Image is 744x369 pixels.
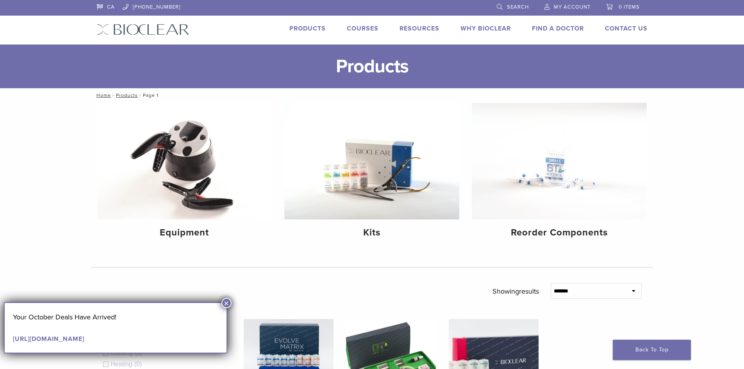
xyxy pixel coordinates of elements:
img: Equipment [97,103,272,219]
a: Products [116,93,138,98]
a: Home [94,93,111,98]
button: Close [221,298,232,308]
a: [URL][DOMAIN_NAME] [13,335,84,343]
img: Reorder Components [472,103,647,219]
a: Kits [284,103,459,245]
span: My Account [554,4,591,10]
p: Your October Deals Have Arrived! [13,311,218,323]
span: (0) [134,361,142,367]
span: 0 items [619,4,640,10]
p: Showing results [492,283,539,299]
a: Back To Top [613,340,691,360]
a: Resources [400,25,439,32]
h4: Equipment [103,226,266,240]
a: Products [289,25,326,32]
img: Kits [284,103,459,219]
span: / [111,93,116,97]
nav: Page 1 [91,88,653,102]
a: Reorder Components [472,103,647,245]
span: Blasting [111,350,135,357]
a: Equipment [97,103,272,245]
span: / [138,93,143,97]
h4: Kits [291,226,453,240]
span: (0) [135,350,143,357]
span: Search [507,4,529,10]
h4: Reorder Components [478,226,641,240]
a: Find A Doctor [532,25,584,32]
a: Contact Us [605,25,648,32]
img: Bioclear [97,24,189,35]
a: Why Bioclear [460,25,511,32]
a: Courses [347,25,378,32]
span: Heating [111,361,134,367]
